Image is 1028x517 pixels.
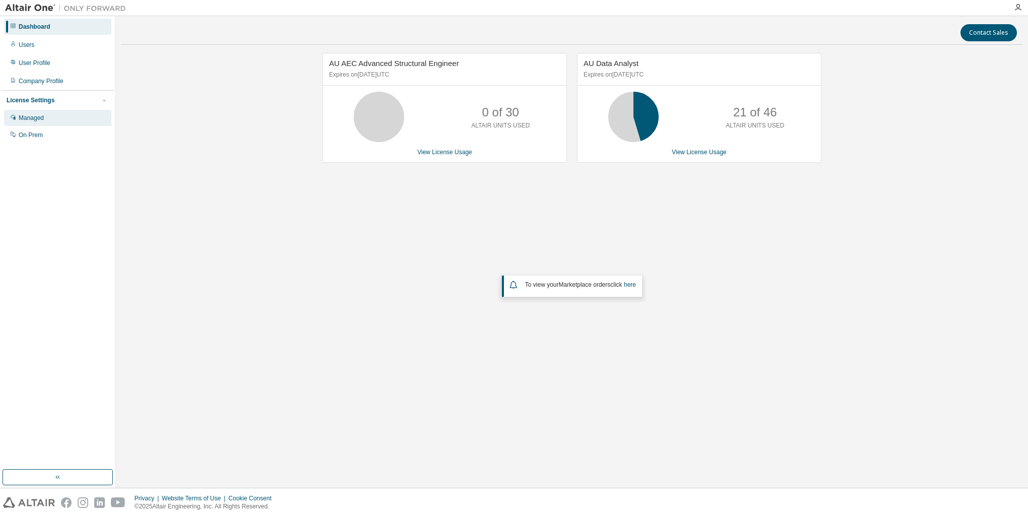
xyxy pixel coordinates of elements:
[135,494,162,502] div: Privacy
[19,131,43,139] div: On Prem
[162,494,228,502] div: Website Terms of Use
[19,41,34,49] div: Users
[19,23,50,31] div: Dashboard
[482,104,519,121] p: 0 of 30
[417,149,472,156] a: View License Usage
[61,497,72,508] img: facebook.svg
[329,59,459,68] span: AU AEC Advanced Structural Engineer
[228,494,277,502] div: Cookie Consent
[471,121,530,130] p: ALTAIR UNITS USED
[7,96,54,104] div: License Settings
[329,71,558,79] p: Expires on [DATE] UTC
[960,24,1017,41] button: Contact Sales
[19,59,50,67] div: User Profile
[135,502,278,511] p: © 2025 Altair Engineering, Inc. All Rights Reserved.
[559,281,611,288] em: Marketplace orders
[584,59,638,68] span: AU Data Analyst
[624,281,636,288] a: here
[94,497,105,508] img: linkedin.svg
[733,104,777,121] p: 21 of 46
[3,497,55,508] img: altair_logo.svg
[19,77,63,85] div: Company Profile
[726,121,784,130] p: ALTAIR UNITS USED
[78,497,88,508] img: instagram.svg
[19,114,44,122] div: Managed
[672,149,727,156] a: View License Usage
[111,497,125,508] img: youtube.svg
[5,3,131,13] img: Altair One
[525,281,636,288] span: To view your click
[584,71,812,79] p: Expires on [DATE] UTC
